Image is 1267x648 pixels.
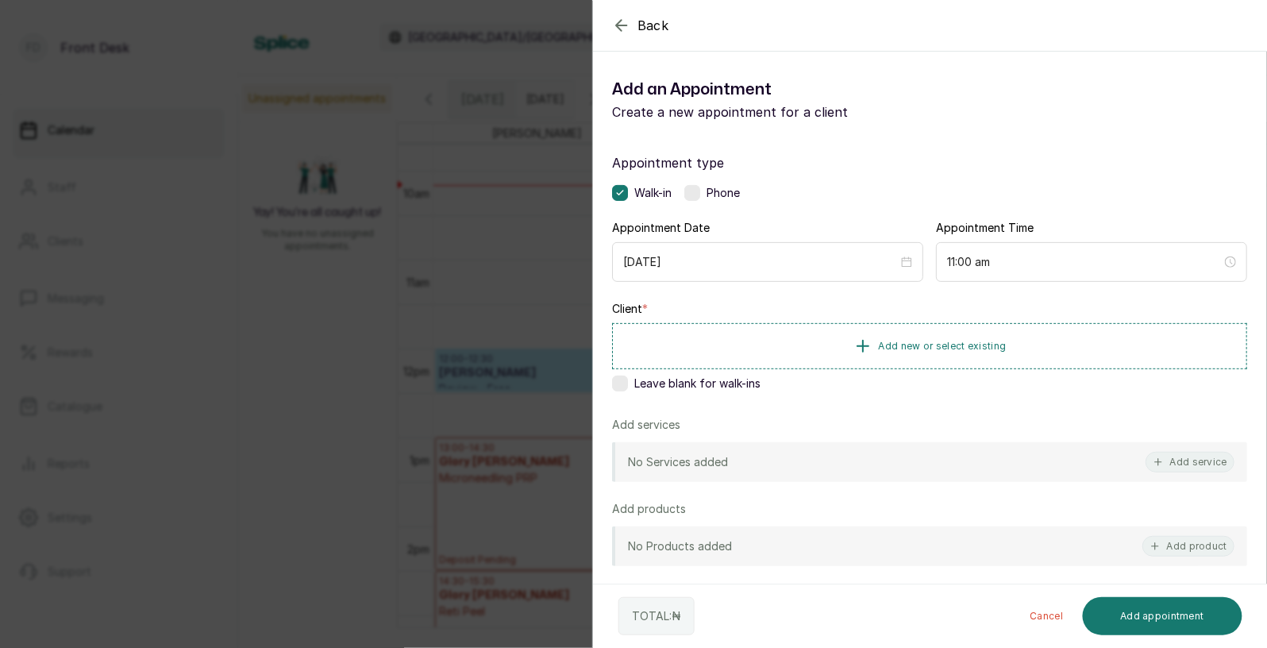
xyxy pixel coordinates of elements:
[637,16,669,35] span: Back
[612,153,1247,172] label: Appointment type
[1146,452,1234,472] button: Add service
[612,501,686,517] p: Add products
[1018,597,1076,635] button: Cancel
[632,608,681,624] p: TOTAL: ₦
[947,253,1222,271] input: Select time
[612,16,669,35] button: Back
[612,220,710,236] label: Appointment Date
[879,340,1007,353] span: Add new or select existing
[612,301,648,317] label: Client
[628,454,728,470] p: No Services added
[612,102,930,121] p: Create a new appointment for a client
[1083,597,1243,635] button: Add appointment
[612,77,930,102] h1: Add an Appointment
[1142,536,1234,557] button: Add product
[707,185,740,201] span: Phone
[634,185,672,201] span: Walk-in
[612,417,680,433] p: Add services
[623,253,898,271] input: Select date
[612,323,1247,369] button: Add new or select existing
[936,220,1034,236] label: Appointment Time
[628,538,732,554] p: No Products added
[634,376,761,391] span: Leave blank for walk-ins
